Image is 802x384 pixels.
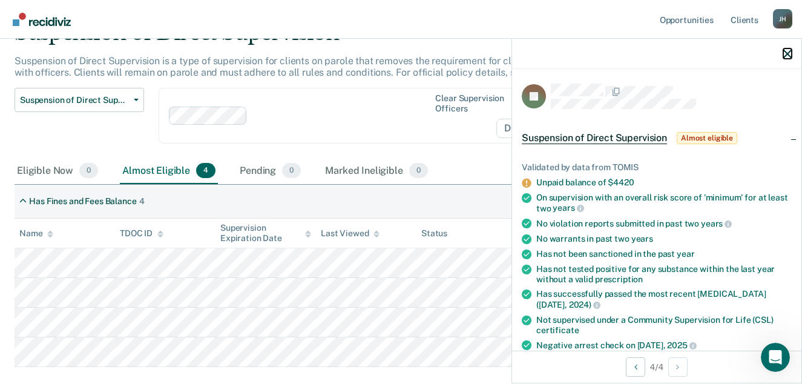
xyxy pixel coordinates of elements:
[536,177,792,188] div: Unpaid balance of $4420
[536,218,792,229] div: No violation reports submitted in past two
[237,158,303,185] div: Pending
[631,234,653,243] span: years
[19,228,53,239] div: Name
[512,351,801,383] div: 4 / 4
[536,193,792,213] div: On supervision with an overall risk score of 'minimum' for at least two
[569,300,600,310] span: 2024)
[512,119,801,157] div: Suspension of Direct SupervisionAlmost eligible
[595,274,643,284] span: prescription
[668,357,688,377] button: Next Opportunity
[667,340,696,350] span: 2025
[536,289,792,310] div: Has successfully passed the most recent [MEDICAL_DATA] ([DATE],
[321,228,380,239] div: Last Viewed
[536,325,579,335] span: certificate
[677,249,694,259] span: year
[773,9,792,28] button: Profile dropdown button
[773,9,792,28] div: J H
[626,357,645,377] button: Previous Opportunity
[496,119,540,138] span: D60
[15,158,100,185] div: Eligible Now
[20,95,129,105] span: Suspension of Direct Supervision
[323,158,430,185] div: Marked Ineligible
[220,223,311,243] div: Supervision Expiration Date
[196,163,215,179] span: 4
[761,343,790,372] iframe: Intercom live chat
[536,249,792,259] div: Has not been sanctioned in the past
[536,340,792,351] div: Negative arrest check on [DATE],
[13,13,71,26] img: Recidiviz
[677,132,737,144] span: Almost eligible
[701,219,732,228] span: years
[120,158,218,185] div: Almost Eligible
[435,93,537,114] div: Clear supervision officers
[282,163,301,179] span: 0
[120,228,163,239] div: TDOC ID
[79,163,98,179] span: 0
[522,162,792,173] div: Validated by data from TOMIS
[536,264,792,285] div: Has not tested positive for any substance within the last year without a valid
[29,196,136,207] div: Has Fines and Fees Balance
[409,163,428,179] span: 0
[553,203,583,213] span: years
[139,196,145,207] div: 4
[15,55,611,78] p: Suspension of Direct Supervision is a type of supervision for clients on parole that removes the ...
[421,228,447,239] div: Status
[522,132,667,144] span: Suspension of Direct Supervision
[536,315,792,336] div: Not supervised under a Community Supervision for Life (CSL)
[536,234,792,244] div: No warrants in past two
